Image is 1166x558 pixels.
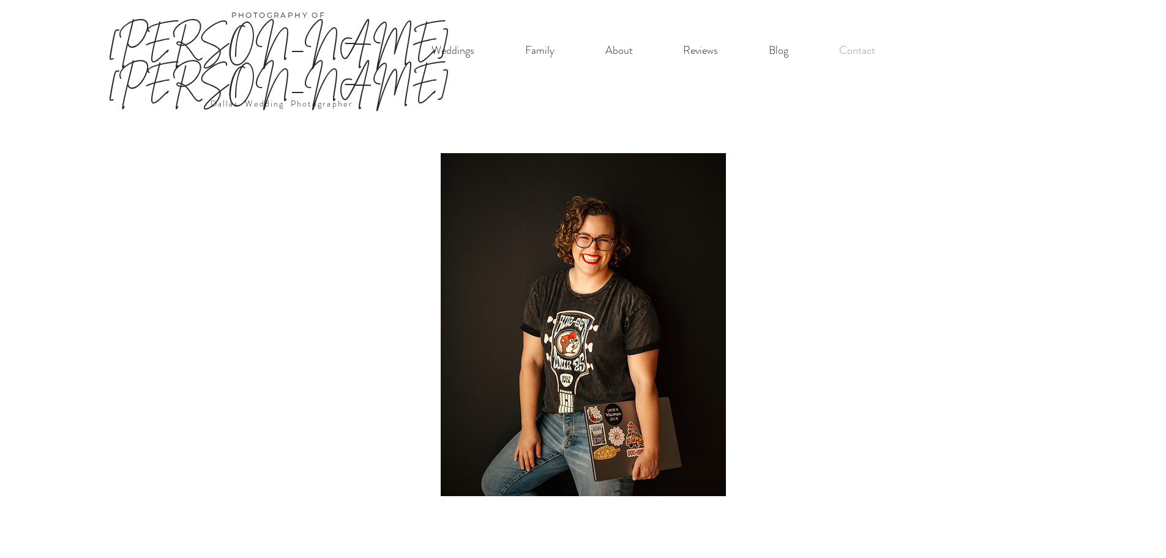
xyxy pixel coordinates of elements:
[744,38,814,63] a: Blog
[599,38,639,63] p: About
[519,38,561,63] p: Family
[763,38,794,63] p: Blog
[814,38,901,63] a: Contact
[1108,500,1166,558] iframe: Wix Chat
[231,10,326,20] span: PHOTOGRAPHY OF
[406,38,901,63] nav: Site
[211,97,353,110] a: Dallas Wedding Photographer
[833,38,881,63] p: Contact
[441,153,726,496] img: Sarah H Branding-43.jpg
[677,38,724,63] p: Reviews
[500,38,580,63] a: Family
[108,21,449,104] a: [PERSON_NAME] [PERSON_NAME]
[658,38,744,63] a: Reviews
[580,38,658,63] a: About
